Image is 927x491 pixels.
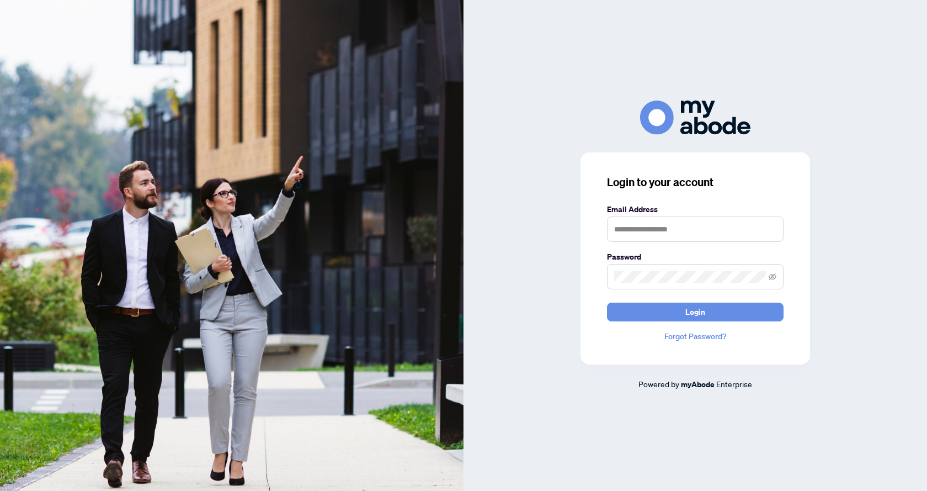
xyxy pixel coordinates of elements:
[607,330,784,342] a: Forgot Password?
[685,303,705,321] span: Login
[638,379,679,389] span: Powered by
[769,273,776,281] span: eye-invisible
[681,378,715,390] a: myAbode
[607,203,784,215] label: Email Address
[607,175,784,190] h3: Login to your account
[716,379,752,389] span: Enterprise
[607,303,784,321] button: Login
[607,251,784,263] label: Password
[640,101,750,134] img: ma-logo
